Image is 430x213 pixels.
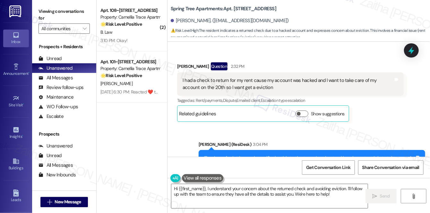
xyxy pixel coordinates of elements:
[177,96,404,105] div: Tagged as:
[302,160,355,175] button: Get Conversation Link
[171,5,276,12] b: Spring Tree Apartments: Apt. [STREET_ADDRESS]
[3,124,29,142] a: Insights •
[40,197,88,207] button: New Message
[358,160,424,175] button: Share Conversation via email
[3,188,29,205] a: Leads
[100,81,133,86] span: [PERSON_NAME]
[380,193,390,200] span: Send
[83,26,86,31] i: 
[32,43,96,50] div: Prospects + Residents
[22,133,23,138] span: •
[365,189,397,203] button: Send
[311,111,345,117] label: Show suggestions
[3,30,29,47] a: Inbox
[100,38,127,43] div: 3:10 PM: Okay!
[177,62,404,73] div: [PERSON_NAME]
[32,190,96,196] div: Residents
[411,194,416,199] i: 
[372,194,377,199] i: 
[251,141,267,148] div: 3:04 PM
[237,98,261,103] span: Emailed client ,
[183,77,393,91] div: I had a check to return for my rent cause my account was hacked and I want to take care of my acc...
[100,65,160,72] div: Property: Camellia Trace Apartments
[39,75,73,81] div: All Messages
[39,162,73,169] div: All Messages
[199,141,425,150] div: [PERSON_NAME] (ResiDesk)
[41,23,80,34] input: All communities
[39,84,83,91] div: Review follow-ups
[9,5,22,17] img: ResiDesk Logo
[100,73,142,78] strong: 🌟 Risk Level: Positive
[171,28,198,33] strong: ⚠️ Risk Level: High
[100,14,160,21] div: Property: Camellia Trace Apartments
[39,94,74,101] div: Maintenance
[39,103,78,110] div: WO Follow-ups
[55,199,81,205] span: New Message
[229,63,244,70] div: 2:32 PM
[23,102,24,106] span: •
[171,27,430,41] span: : The resident indicates a returned check due to a hacked account and expresses concern about evi...
[39,172,76,178] div: New Inbounds
[211,62,228,70] div: Question
[29,70,30,75] span: •
[32,131,96,138] div: Prospects
[100,21,142,27] strong: 🌟 Risk Level: Positive
[39,113,64,120] div: Escalate
[39,152,62,159] div: Unread
[100,58,160,65] div: Apt. 101~[STREET_ADDRESS]
[223,98,237,103] span: Dispute ,
[100,7,160,14] div: Apt. 108~[STREET_ADDRESS]
[196,98,223,103] span: Rent/payments ,
[39,143,73,149] div: Unanswered
[3,156,29,173] a: Buildings
[261,98,305,103] span: Escalation type escalation
[39,6,90,23] label: Viewing conversations for
[39,65,73,72] div: Unanswered
[47,200,52,205] i: 
[204,155,415,175] div: Thank you for letting me know. I’ll relay this to the team. I understand how important it is to t...
[171,184,368,208] textarea: Hi {{first_name}}, I understand your concern about the returned check and avoiding eviction. I'll...
[39,55,62,62] div: Unread
[306,164,350,171] span: Get Conversation Link
[100,29,112,35] span: B. Law
[362,164,419,171] span: Share Conversation via email
[171,17,289,24] div: [PERSON_NAME]. ([EMAIL_ADDRESS][DOMAIN_NAME])
[179,111,216,120] div: Related guidelines
[100,89,255,95] div: [DATE] 6:30 PM: Reacted ❤️ to “[PERSON_NAME] (Camellia Trace Apartments): 😊”
[3,93,29,110] a: Site Visit •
